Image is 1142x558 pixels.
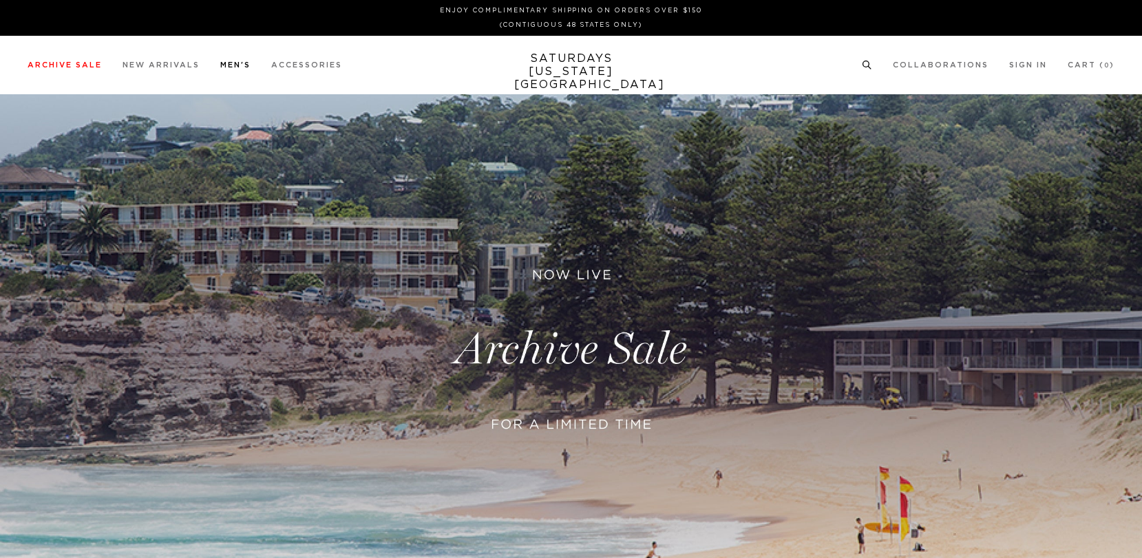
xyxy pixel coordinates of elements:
[220,61,251,69] a: Men's
[1104,63,1110,69] small: 0
[1009,61,1047,69] a: Sign In
[123,61,200,69] a: New Arrivals
[28,61,102,69] a: Archive Sale
[33,6,1109,16] p: Enjoy Complimentary Shipping on Orders Over $150
[271,61,342,69] a: Accessories
[893,61,988,69] a: Collaborations
[1068,61,1114,69] a: Cart (0)
[514,52,628,92] a: SATURDAYS[US_STATE][GEOGRAPHIC_DATA]
[33,20,1109,30] p: (Contiguous 48 States Only)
